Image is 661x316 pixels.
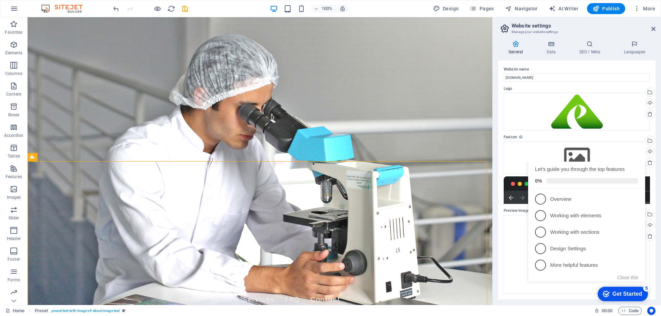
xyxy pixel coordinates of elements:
[613,41,655,55] h4: Languages
[3,79,120,95] li: Design Settings
[5,71,22,76] p: Columns
[153,4,161,13] button: Click here to leave preview mode and continue editing
[3,29,120,46] li: Overview
[8,277,20,283] p: Forms
[25,100,107,107] p: More helpful features
[504,207,650,215] label: Preview Image (Open Graph)
[25,34,107,41] p: Overview
[339,6,346,12] i: On resize automatically adjust zoom level to fit chosen device.
[8,153,20,159] p: Tables
[536,41,569,55] h4: Data
[11,18,17,23] img: website_grey.svg
[167,5,175,13] i: Reload page
[512,29,642,35] h3: Manage your website settings
[504,93,650,130] div: Image_20250827115356_8_50-PTpj8OQNbTWYqeIqgn8xMg.png
[7,236,21,241] p: Header
[25,51,107,58] p: Working with elements
[512,23,655,29] h2: Website settings
[504,74,650,82] input: Name...
[181,5,189,13] i: Save (Ctrl+S)
[11,11,17,17] img: logo_orange.svg
[51,307,119,315] span: . preset-text-with-image-v4-about-image-text
[87,129,117,135] div: Get Started
[602,307,612,315] span: 00 00
[587,3,625,14] button: Publish
[8,112,20,118] p: Boxes
[592,5,620,12] span: Publish
[8,257,20,262] p: Footer
[72,125,123,140] div: Get Started 5 items remaining, 0% complete
[76,41,116,45] div: Keywords by Traffic
[504,65,650,74] label: Website name
[35,307,48,315] span: Click to select. Double-click to edit
[633,5,655,12] span: More
[607,308,608,313] span: :
[569,41,613,55] h4: SEO / Meta
[6,91,21,97] p: Content
[4,133,23,138] p: Accordion
[3,95,120,112] li: More helpful features
[505,5,538,12] span: Navigator
[549,5,579,12] span: AI Writer
[5,50,23,56] p: Elements
[647,307,655,315] button: Usercentrics
[69,40,74,45] img: tab_keywords_by_traffic_grey.svg
[40,4,91,13] img: Editor Logo
[181,4,189,13] button: save
[122,309,125,313] i: This element is a customizable preset
[467,3,496,14] button: Pages
[26,41,62,45] div: Domain Overview
[25,84,107,91] p: Design Settings
[504,141,650,174] div: Select files from the file manager, stock photos, or upload file(s)
[621,307,639,315] span: Code
[167,4,175,13] button: reload
[311,4,336,13] button: 100%
[6,307,24,315] a: Click to cancel selection. Double-click to open Pages
[92,113,113,119] button: Close this
[504,133,650,141] label: Favicon
[470,5,494,12] span: Pages
[112,5,120,13] i: Undo: Change image (Ctrl+Z)
[430,3,462,14] button: Design
[502,3,541,14] button: Navigator
[498,41,536,55] h4: General
[18,18,76,23] div: Domain: [DOMAIN_NAME]
[35,307,126,315] nav: breadcrumb
[504,85,650,93] label: Logo
[112,4,120,13] button: undo
[631,3,658,14] button: More
[3,46,120,62] li: Working with elements
[25,67,107,74] p: Working with sections
[504,215,650,294] div: Select files from the file manager, stock photos, or upload file(s)
[433,5,459,12] span: Design
[118,123,125,130] div: 5
[7,195,21,200] p: Images
[546,3,581,14] button: AI Writer
[10,4,113,11] div: Let's guide you through the top features
[19,11,34,17] div: v 4.0.25
[322,4,333,13] h6: 100%
[5,30,22,35] p: Favorites
[618,307,642,315] button: Code
[9,215,19,221] p: Slider
[430,3,462,14] div: Design (Ctrl+Alt+Y)
[6,174,22,179] p: Features
[3,62,120,79] li: Working with sections
[19,40,24,45] img: tab_domain_overview_orange.svg
[595,307,613,315] h6: Session time
[10,17,21,22] span: 0%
